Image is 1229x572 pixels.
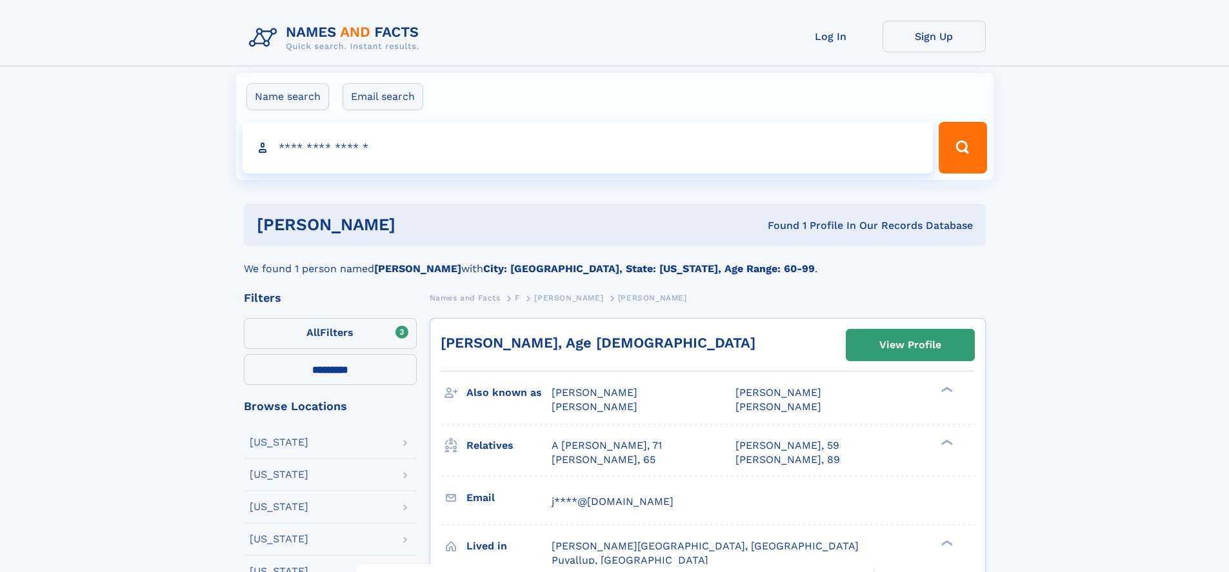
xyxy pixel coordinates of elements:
[466,487,552,509] h3: Email
[243,122,934,173] input: search input
[552,453,655,467] a: [PERSON_NAME], 65
[441,335,755,351] a: [PERSON_NAME], Age [DEMOGRAPHIC_DATA]
[735,453,840,467] a: [PERSON_NAME], 89
[534,293,603,302] span: [PERSON_NAME]
[883,21,986,52] a: Sign Up
[735,400,821,413] span: [PERSON_NAME]
[257,217,582,233] h1: [PERSON_NAME]
[250,502,308,512] div: [US_STATE]
[466,382,552,404] h3: Also known as
[552,540,859,552] span: [PERSON_NAME][GEOGRAPHIC_DATA], [GEOGRAPHIC_DATA]
[244,318,417,349] label: Filters
[515,290,520,306] a: F
[250,534,308,544] div: [US_STATE]
[552,439,662,453] a: A [PERSON_NAME], 71
[250,437,308,448] div: [US_STATE]
[735,439,839,453] a: [PERSON_NAME], 59
[466,535,552,557] h3: Lived in
[552,554,708,566] span: Puyallup, [GEOGRAPHIC_DATA]
[618,293,687,302] span: [PERSON_NAME]
[250,469,308,480] div: [US_STATE]
[879,330,941,360] div: View Profile
[515,293,520,302] span: F
[466,435,552,457] h3: Relatives
[430,290,501,306] a: Names and Facts
[581,219,973,233] div: Found 1 Profile In Our Records Database
[939,122,986,173] button: Search Button
[244,246,986,277] div: We found 1 person named with .
[779,21,883,52] a: Log In
[735,386,821,399] span: [PERSON_NAME]
[374,262,461,275] b: [PERSON_NAME]
[938,386,954,394] div: ❯
[306,326,320,339] span: All
[343,83,423,110] label: Email search
[246,83,329,110] label: Name search
[552,400,637,413] span: [PERSON_NAME]
[244,21,430,55] img: Logo Names and Facts
[244,400,417,412] div: Browse Locations
[483,262,815,275] b: City: [GEOGRAPHIC_DATA], State: [US_STATE], Age Range: 60-99
[938,538,954,547] div: ❯
[244,292,417,304] div: Filters
[552,386,637,399] span: [PERSON_NAME]
[846,330,974,360] a: View Profile
[534,290,603,306] a: [PERSON_NAME]
[938,438,954,446] div: ❯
